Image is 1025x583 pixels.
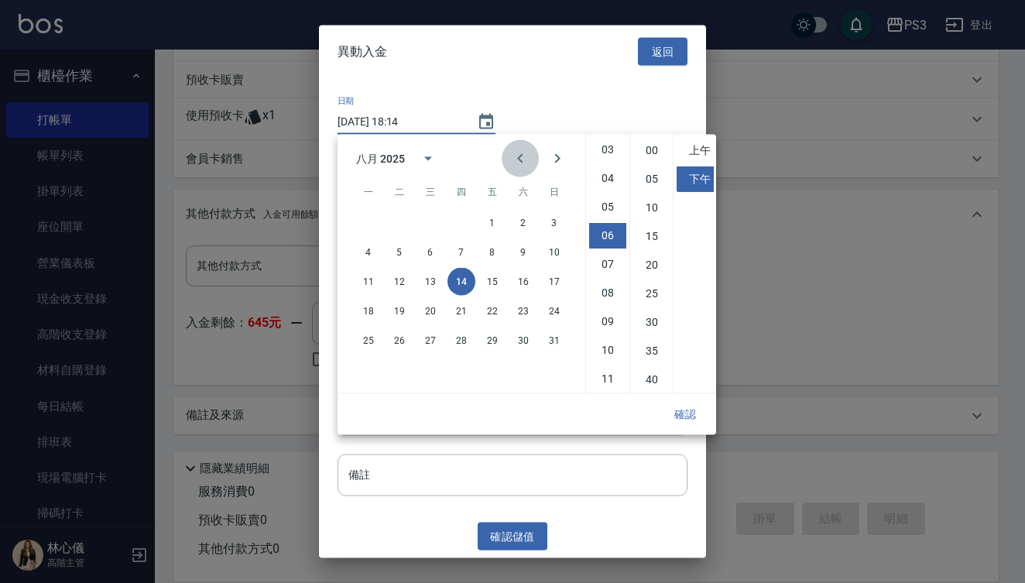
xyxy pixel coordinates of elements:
li: 35 minutes [633,338,670,364]
button: calendar view is open, switch to year view [410,140,447,177]
button: 24 [540,297,568,325]
button: 14 [447,268,475,296]
button: 返回 [638,37,687,66]
button: 9 [509,238,537,266]
li: 30 minutes [633,310,670,335]
li: 6 hours [589,223,626,249]
button: 確認 [660,400,710,429]
li: 5 hours [589,194,626,220]
button: 8 [478,238,506,266]
button: 12 [386,268,413,296]
button: 確認儲值 [478,522,547,550]
span: 星期四 [447,177,475,207]
li: 0 minutes [633,138,670,163]
button: 15 [478,268,506,296]
li: 5 minutes [633,166,670,192]
button: 20 [417,297,444,325]
ul: Select hours [586,135,629,393]
ul: Select minutes [629,135,673,393]
button: 27 [417,327,444,355]
button: 25 [355,327,382,355]
button: 11 [355,268,382,296]
span: 星期六 [509,177,537,207]
button: 28 [447,327,475,355]
input: YYYY/MM/DD hh:mm [338,109,461,135]
li: 上午 [677,138,714,163]
button: 26 [386,327,413,355]
li: 3 hours [589,137,626,163]
li: 8 hours [589,280,626,306]
button: 22 [478,297,506,325]
button: 3 [540,209,568,237]
button: 2 [509,209,537,237]
li: 20 minutes [633,252,670,278]
span: 星期日 [540,177,568,207]
button: 29 [478,327,506,355]
button: 10 [540,238,568,266]
button: 17 [540,268,568,296]
li: 10 minutes [633,195,670,221]
button: 6 [417,238,444,266]
button: 7 [447,238,475,266]
button: Next month [539,140,576,177]
li: 11 hours [589,366,626,392]
li: 9 hours [589,309,626,334]
label: 日期 [338,95,354,107]
button: 1 [478,209,506,237]
ul: Select meridiem [673,135,716,393]
span: 星期三 [417,177,444,207]
button: 18 [355,297,382,325]
button: 31 [540,327,568,355]
button: 21 [447,297,475,325]
span: 星期二 [386,177,413,207]
li: 15 minutes [633,224,670,249]
button: 4 [355,238,382,266]
button: 13 [417,268,444,296]
li: 25 minutes [633,281,670,307]
span: 星期五 [478,177,506,207]
button: 19 [386,297,413,325]
li: 7 hours [589,252,626,277]
span: 星期一 [355,177,382,207]
button: 30 [509,327,537,355]
span: 異動入金 [338,43,387,59]
button: Previous month [502,140,539,177]
li: 4 hours [589,166,626,191]
button: 23 [509,297,537,325]
div: 八月 2025 [356,150,405,166]
li: 下午 [677,166,714,192]
li: 10 hours [589,338,626,363]
button: 16 [509,268,537,296]
li: 40 minutes [633,367,670,393]
button: 5 [386,238,413,266]
button: Choose date, selected date is 2025-08-14 [468,103,505,140]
